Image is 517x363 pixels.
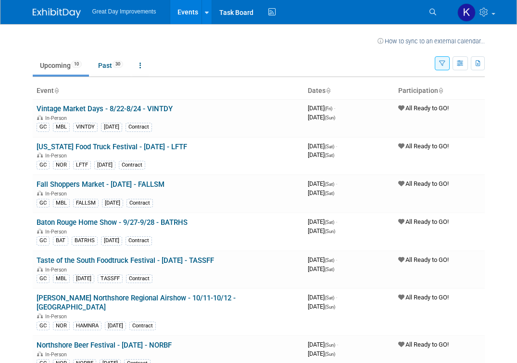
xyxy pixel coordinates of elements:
[457,3,476,22] img: Kenneth Luquette
[304,83,394,99] th: Dates
[126,123,152,131] div: Contract
[394,83,485,99] th: Participation
[308,114,335,121] span: [DATE]
[336,180,337,187] span: -
[53,123,70,131] div: MBL
[438,87,443,94] a: Sort by Participation Type
[398,341,449,348] span: All Ready to GO!
[398,256,449,263] span: All Ready to GO!
[37,218,188,227] a: Baton Rouge Home Show - 9/27-9/28 - BATRHS
[37,322,50,330] div: GC
[325,258,334,263] span: (Sat)
[53,236,68,245] div: BAT
[325,267,334,272] span: (Sat)
[37,341,172,350] a: Northshore Beer Festival - [DATE] - NORBF
[308,256,337,263] span: [DATE]
[334,104,335,112] span: -
[91,56,130,75] a: Past30
[336,143,337,150] span: -
[37,351,43,356] img: In-Person Event
[101,123,122,131] div: [DATE]
[73,161,91,169] div: LFTF
[33,8,81,18] img: ExhibitDay
[45,229,70,235] span: In-Person
[308,189,334,196] span: [DATE]
[45,313,70,320] span: In-Person
[73,274,94,283] div: [DATE]
[325,220,334,225] span: (Sat)
[72,236,98,245] div: BATRHS
[73,123,98,131] div: VINTDY
[325,115,335,120] span: (Sun)
[325,153,334,158] span: (Sat)
[37,313,43,318] img: In-Person Event
[308,218,337,225] span: [DATE]
[37,236,50,245] div: GC
[101,236,122,245] div: [DATE]
[325,351,335,357] span: (Sun)
[308,341,338,348] span: [DATE]
[336,218,337,225] span: -
[105,322,126,330] div: [DATE]
[308,151,334,158] span: [DATE]
[37,161,50,169] div: GC
[398,143,449,150] span: All Ready to GO!
[73,322,101,330] div: HAMNRA
[129,322,156,330] div: Contract
[37,267,43,272] img: In-Person Event
[308,143,337,150] span: [DATE]
[45,191,70,197] span: In-Person
[308,303,335,310] span: [DATE]
[308,180,337,187] span: [DATE]
[33,83,304,99] th: Event
[53,274,70,283] div: MBL
[308,350,335,357] span: [DATE]
[126,274,152,283] div: Contract
[325,191,334,196] span: (Sat)
[398,180,449,187] span: All Ready to GO!
[94,161,115,169] div: [DATE]
[45,153,70,159] span: In-Person
[325,304,335,310] span: (Sun)
[37,274,50,283] div: GC
[398,294,449,301] span: All Ready to GO!
[308,227,335,234] span: [DATE]
[326,87,330,94] a: Sort by Start Date
[37,153,43,157] img: In-Person Event
[37,191,43,195] img: In-Person Event
[71,61,82,68] span: 10
[53,322,70,330] div: NOR
[37,180,164,189] a: Fall Shoppers Market - [DATE] - FALLSM
[37,256,214,265] a: Taste of the South Foodtruck Festival - [DATE] - TASSFF
[325,144,334,149] span: (Sat)
[308,294,337,301] span: [DATE]
[126,236,152,245] div: Contract
[45,267,70,273] span: In-Person
[337,341,338,348] span: -
[336,294,337,301] span: -
[113,61,123,68] span: 30
[37,143,187,151] a: [US_STATE] Food Truck Festival - [DATE] - LFTF
[92,8,156,15] span: Great Day Improvements
[102,199,123,207] div: [DATE]
[325,181,334,187] span: (Sat)
[54,87,59,94] a: Sort by Event Name
[308,265,334,272] span: [DATE]
[325,342,335,348] span: (Sun)
[325,229,335,234] span: (Sun)
[37,123,50,131] div: GC
[126,199,153,207] div: Contract
[398,218,449,225] span: All Ready to GO!
[308,104,335,112] span: [DATE]
[119,161,145,169] div: Contract
[325,295,334,300] span: (Sat)
[53,161,70,169] div: NOR
[45,115,70,121] span: In-Person
[325,106,332,111] span: (Fri)
[398,104,449,112] span: All Ready to GO!
[33,56,89,75] a: Upcoming10
[37,115,43,120] img: In-Person Event
[53,199,70,207] div: MBL
[37,229,43,233] img: In-Person Event
[98,274,123,283] div: TASSFF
